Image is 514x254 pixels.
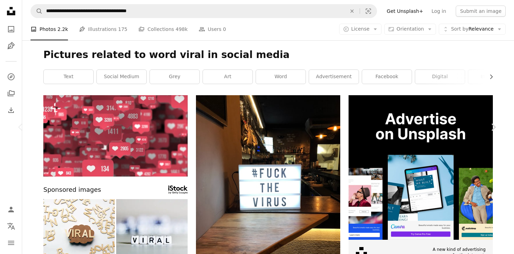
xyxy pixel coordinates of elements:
[415,70,465,84] a: digital
[360,5,377,18] button: Visual search
[43,49,493,61] h1: Pictures related to word viral in social media
[439,24,506,35] button: Sort byRelevance
[472,94,514,161] a: Next
[451,26,494,33] span: Relevance
[362,70,412,84] a: facebook
[256,70,306,84] a: word
[138,18,188,40] a: Collections 498k
[396,26,424,32] span: Orientation
[383,6,427,17] a: Get Unsplash+
[175,25,188,33] span: 498k
[339,24,382,35] button: License
[427,6,450,17] a: Log in
[203,70,252,84] a: art
[4,39,18,53] a: Illustrations
[4,70,18,84] a: Explore
[349,95,493,240] img: file-1635990755334-4bfd90f37242image
[44,70,93,84] a: text
[223,25,226,33] span: 0
[31,4,377,18] form: Find visuals sitewide
[196,188,340,195] a: A light up sign that says f f k the virus
[199,18,226,40] a: Users 0
[451,26,468,32] span: Sort by
[351,26,370,32] span: License
[79,18,127,40] a: Illustrations 175
[4,219,18,233] button: Language
[150,70,199,84] a: grey
[43,95,188,177] img: Social Media Like Count
[456,6,506,17] button: Submit an image
[4,22,18,36] a: Photos
[31,5,43,18] button: Search Unsplash
[4,87,18,100] a: Collections
[384,24,436,35] button: Orientation
[43,132,188,139] a: Social Media Like Count
[43,185,101,195] span: Sponsored images
[4,203,18,216] a: Log in / Sign up
[344,5,360,18] button: Clear
[485,70,493,84] button: scroll list to the right
[97,70,146,84] a: social medium
[309,70,359,84] a: advertisement
[4,236,18,250] button: Menu
[118,25,128,33] span: 175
